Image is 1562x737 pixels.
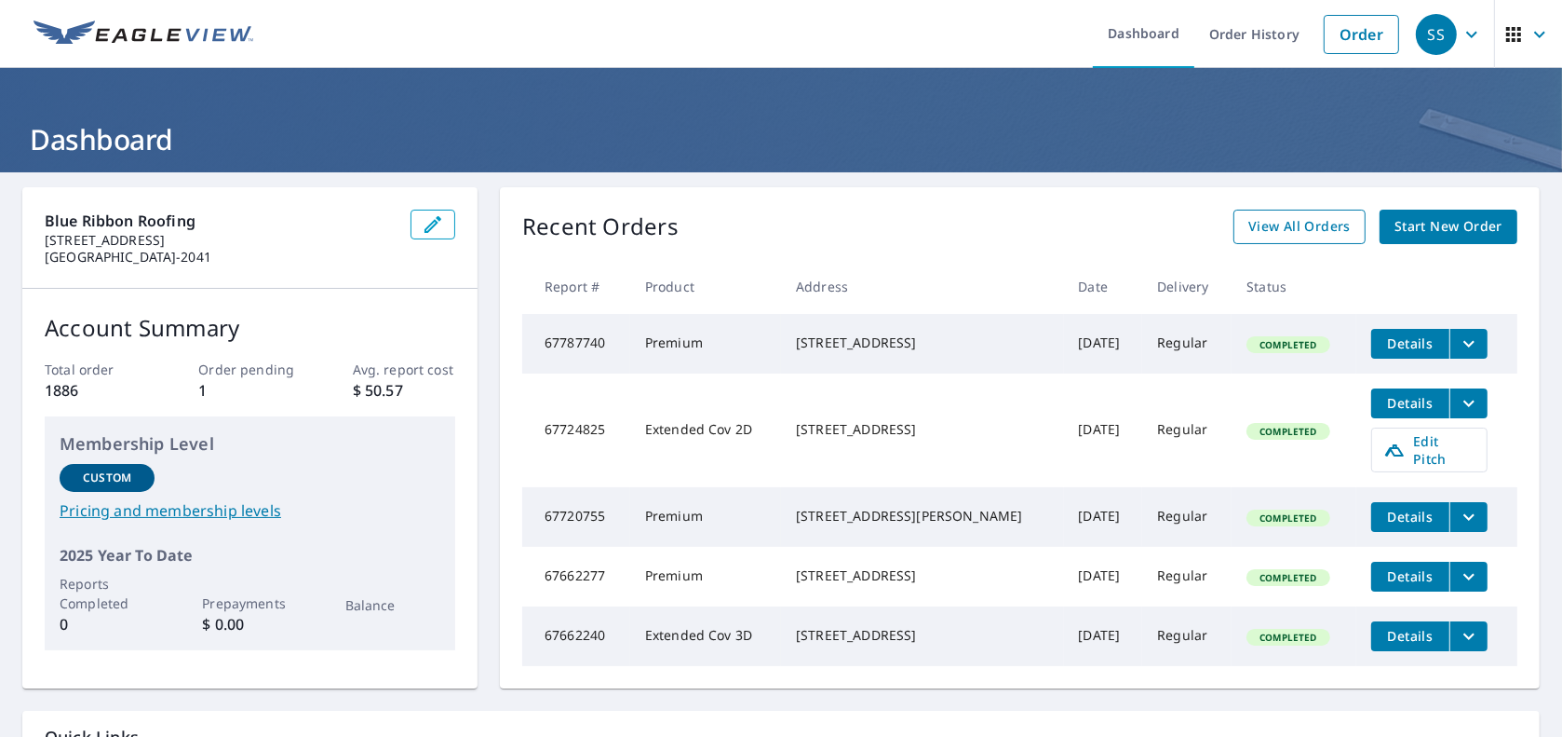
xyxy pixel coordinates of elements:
span: Completed [1248,425,1327,438]
th: Address [781,259,1063,314]
td: [DATE] [1064,607,1143,666]
a: Edit Pitch [1371,428,1488,472]
td: [DATE] [1064,374,1143,487]
span: Completed [1248,512,1327,525]
span: Details [1382,627,1438,645]
span: Details [1382,567,1438,585]
div: [STREET_ADDRESS] [796,420,1048,439]
p: Account Summary [45,311,455,345]
p: Avg. report cost [353,360,455,379]
button: detailsBtn-67787740 [1371,329,1449,359]
p: 2025 Year To Date [60,544,440,566]
td: Premium [630,547,781,607]
span: Completed [1248,338,1327,351]
button: filesDropdownBtn-67662277 [1449,562,1488,592]
h1: Dashboard [22,120,1540,158]
div: SS [1416,14,1457,55]
td: Regular [1142,607,1232,666]
button: filesDropdownBtn-67720755 [1449,502,1488,532]
a: Pricing and membership levels [60,499,440,522]
td: Premium [630,314,781,374]
span: Completed [1248,631,1327,644]
button: detailsBtn-67724825 [1371,389,1449,418]
td: [DATE] [1064,487,1143,547]
button: filesDropdownBtn-67724825 [1449,389,1488,418]
a: Start New Order [1380,210,1517,244]
p: 0 [60,613,155,635]
span: Details [1382,508,1438,525]
th: Report # [522,259,630,314]
p: 1 [198,379,301,402]
button: filesDropdownBtn-67787740 [1449,329,1488,359]
p: [GEOGRAPHIC_DATA]-2041 [45,249,396,266]
td: Extended Cov 2D [630,374,781,487]
td: Regular [1142,314,1232,374]
img: EV Logo [34,20,253,48]
a: Order [1324,15,1399,54]
td: 67720755 [522,487,630,547]
div: [STREET_ADDRESS] [796,626,1048,645]
th: Product [630,259,781,314]
p: [STREET_ADDRESS] [45,232,396,249]
p: $ 50.57 [353,379,455,402]
p: Membership Level [60,431,440,457]
span: Start New Order [1394,215,1502,239]
p: Prepayments [202,594,297,613]
td: 67662240 [522,607,630,666]
p: Balance [345,595,440,615]
td: Regular [1142,487,1232,547]
span: Details [1382,394,1438,412]
td: Premium [630,487,781,547]
td: 67787740 [522,314,630,374]
button: detailsBtn-67720755 [1371,502,1449,532]
button: filesDropdownBtn-67662240 [1449,621,1488,651]
div: [STREET_ADDRESS][PERSON_NAME] [796,507,1048,525]
td: [DATE] [1064,314,1143,374]
span: Details [1382,334,1438,352]
p: Custom [83,470,131,486]
button: detailsBtn-67662277 [1371,562,1449,592]
th: Delivery [1142,259,1232,314]
p: $ 0.00 [202,613,297,635]
td: Regular [1142,374,1232,487]
a: View All Orders [1233,210,1366,244]
td: Extended Cov 3D [630,607,781,666]
div: [STREET_ADDRESS] [796,334,1048,352]
p: Reports Completed [60,574,155,613]
th: Date [1064,259,1143,314]
p: 1886 [45,379,147,402]
td: 67662277 [522,547,630,607]
p: Order pending [198,360,301,379]
td: [DATE] [1064,547,1143,607]
div: [STREET_ADDRESS] [796,566,1048,585]
p: Recent Orders [522,210,679,244]
td: Regular [1142,547,1232,607]
span: Edit Pitch [1383,432,1475,468]
span: Completed [1248,571,1327,584]
th: Status [1232,259,1356,314]
p: Total order [45,360,147,379]
button: detailsBtn-67662240 [1371,621,1449,651]
p: Blue Ribbon Roofing [45,210,396,232]
td: 67724825 [522,374,630,487]
span: View All Orders [1248,215,1351,239]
